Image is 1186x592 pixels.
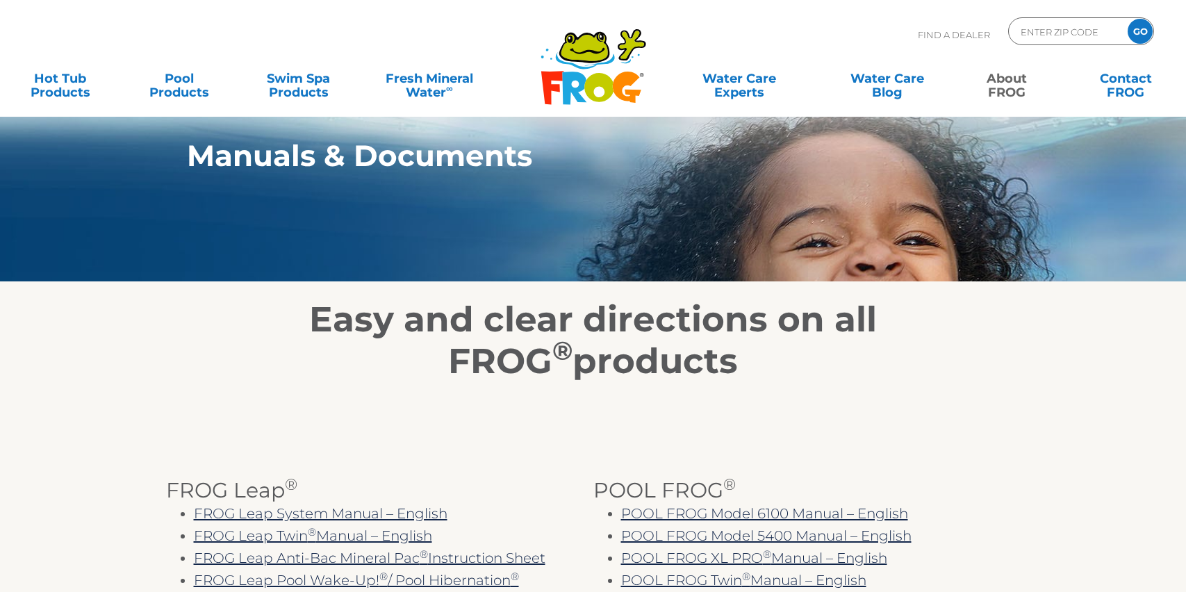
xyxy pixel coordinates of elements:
[194,550,545,566] a: FROG Leap Anti-Bac Mineral Pac®Instruction Sheet
[166,299,1021,382] h2: Easy and clear directions on all FROG products
[621,550,887,566] a: POOL FROG XL PRO®Manual – English
[308,525,316,538] sup: ®
[664,65,815,92] a: Water CareExperts
[593,479,1021,502] h3: POOL FROG
[187,139,935,172] h1: Manuals & Documents
[511,570,519,583] sup: ®
[621,505,908,522] a: POOL FROG Model 6100 Manual – English
[194,572,519,589] a: FROG Leap Pool Wake-Up!®/ Pool Hibernation®
[960,65,1053,92] a: AboutFROG
[14,65,106,92] a: Hot TubProducts
[763,548,771,561] sup: ®
[621,572,866,589] a: POOL FROG Twin®Manual – English
[841,65,934,92] a: Water CareBlog
[379,570,388,583] sup: ®
[446,83,453,94] sup: ∞
[1080,65,1172,92] a: ContactFROG
[723,475,736,494] sup: ®
[621,527,912,544] a: POOL FROG Model 5400 Manual – English
[1128,19,1153,44] input: GO
[420,548,428,561] sup: ®
[133,65,225,92] a: PoolProducts
[194,527,432,544] a: FROG Leap Twin®Manual – English
[194,505,447,522] a: FROG Leap System Manual – English
[742,570,750,583] sup: ®
[371,65,487,92] a: Fresh MineralWater∞
[1019,22,1113,42] input: Zip Code Form
[918,17,990,52] p: Find A Dealer
[285,475,297,494] sup: ®
[252,65,345,92] a: Swim SpaProducts
[166,479,593,502] h3: FROG Leap
[552,335,573,366] sup: ®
